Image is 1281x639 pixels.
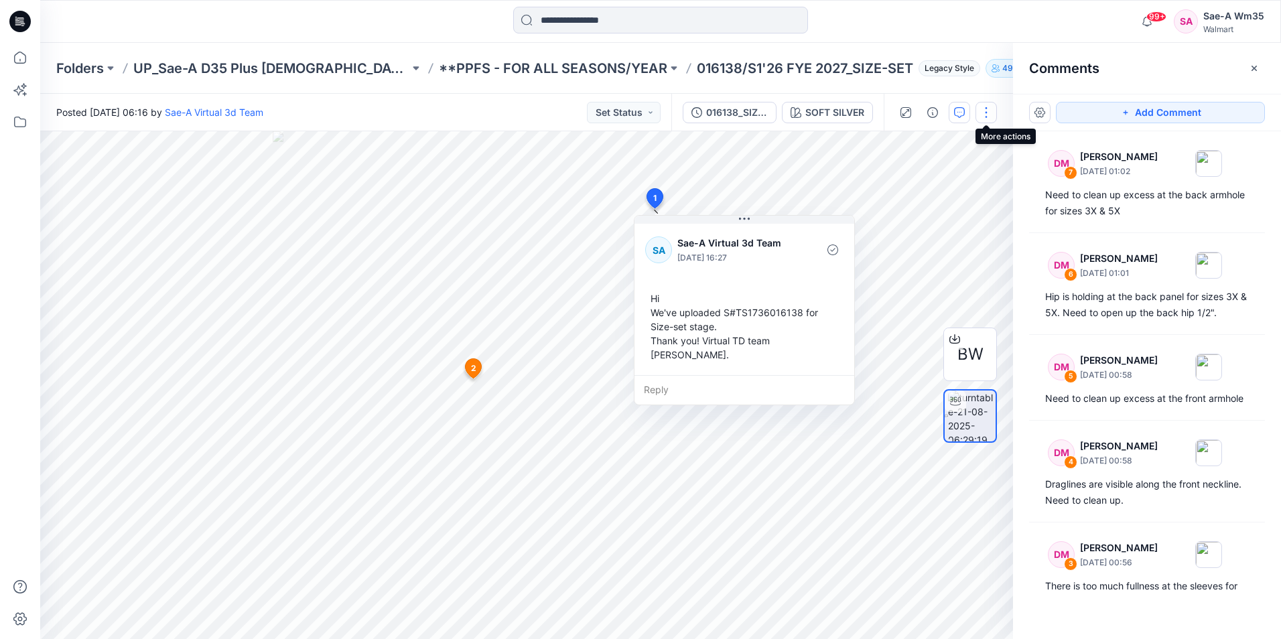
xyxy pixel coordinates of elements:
div: 7 [1064,166,1077,180]
span: 2 [471,362,476,374]
p: [DATE] 01:01 [1080,267,1158,280]
div: 016138_SIZE-SET_TS PUFF SLV FLEECE SAEA 081925 [706,105,768,120]
p: [DATE] 00:58 [1080,368,1158,382]
p: [PERSON_NAME] [1080,352,1158,368]
p: [DATE] 00:58 [1080,454,1158,468]
div: Draglines are visible along the front neckline. Need to clean up. [1045,476,1249,508]
p: [PERSON_NAME] [1080,149,1158,165]
p: [PERSON_NAME] [1080,540,1158,556]
span: BW [957,342,984,366]
p: Sae-A Virtual 3d Team [677,235,787,251]
div: 5 [1064,370,1077,383]
p: [DATE] 01:02 [1080,165,1158,178]
a: Sae-A Virtual 3d Team [165,106,263,118]
p: 016138/S1'26 FYE 2027_SIZE-SET [697,59,913,78]
button: 49 [986,59,1030,78]
img: turntable-21-08-2025-06:29:19 [948,390,996,441]
button: Add Comment [1056,102,1265,123]
span: Posted [DATE] 06:16 by [56,105,263,119]
button: 016138_SIZE-SET_TS PUFF SLV FLEECE SAEA 081925 [683,102,777,123]
a: Folders [56,59,104,78]
p: 49 [1002,61,1013,76]
div: 3 [1064,557,1077,571]
div: There is too much fullness at the sleeves for size 5X [1045,578,1249,610]
div: DM [1048,439,1075,466]
a: UP_Sae-A D35 Plus [DEMOGRAPHIC_DATA] Top [133,59,409,78]
div: Hip is holding at the back panel for sizes 3X & 5X. Need to open up the back hip 1/2". [1045,289,1249,321]
span: 1 [653,192,657,204]
button: SOFT SILVER [782,102,873,123]
p: [DATE] 16:27 [677,251,787,265]
div: DM [1048,541,1075,568]
span: Legacy Style [919,60,980,76]
div: SOFT SILVER [805,105,864,120]
div: Sae-A Wm35 [1203,8,1264,24]
div: 4 [1064,455,1077,469]
h2: Comments [1029,60,1099,76]
div: Reply [634,375,854,405]
div: Need to clean up excess at the front armhole [1045,390,1249,407]
p: [DATE] 00:56 [1080,556,1158,569]
div: SA [1174,9,1198,33]
button: Legacy Style [913,59,980,78]
div: DM [1048,252,1075,279]
span: 99+ [1146,11,1166,22]
div: Hi We've uploaded S#TS1736016138 for Size-set stage. Thank you! Virtual TD team [PERSON_NAME]. [645,286,844,367]
div: 6 [1064,268,1077,281]
a: **PPFS - FOR ALL SEASONS/YEAR [439,59,667,78]
div: Walmart [1203,24,1264,34]
div: SA [645,236,672,263]
div: Need to clean up excess at the back armhole for sizes 3X & 5X [1045,187,1249,219]
div: DM [1048,354,1075,380]
button: Details [922,102,943,123]
p: [PERSON_NAME] [1080,251,1158,267]
p: [PERSON_NAME] [1080,438,1158,454]
div: DM [1048,150,1075,177]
